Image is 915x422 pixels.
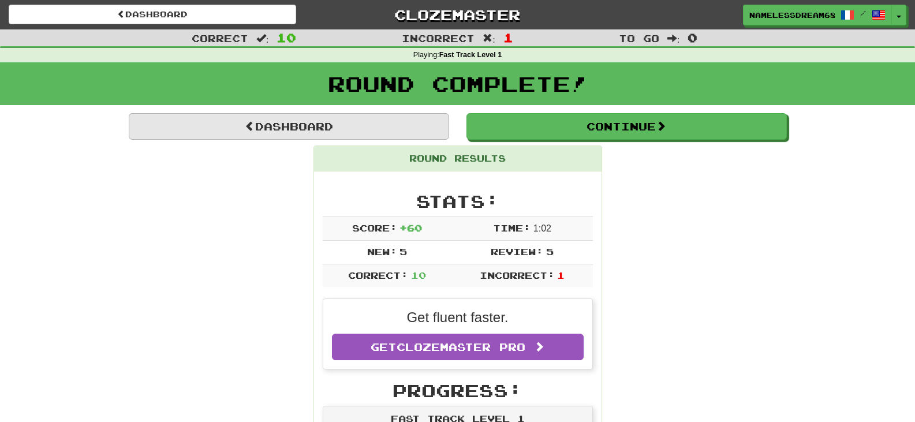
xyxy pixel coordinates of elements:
[332,334,584,360] a: GetClozemaster Pro
[323,192,593,211] h2: Stats:
[192,32,248,44] span: Correct
[493,222,531,233] span: Time:
[277,31,296,44] span: 10
[619,32,659,44] span: To go
[314,146,602,171] div: Round Results
[348,270,408,281] span: Correct:
[483,33,495,43] span: :
[533,223,551,233] span: 1 : 0 2
[749,10,835,20] span: NamelessDream6813
[466,113,787,140] button: Continue
[332,308,584,327] p: Get fluent faster.
[480,270,555,281] span: Incorrect:
[352,222,397,233] span: Score:
[688,31,697,44] span: 0
[399,222,422,233] span: + 60
[491,246,543,257] span: Review:
[256,33,269,43] span: :
[397,341,525,353] span: Clozemaster Pro
[860,9,866,17] span: /
[9,5,296,24] a: Dashboard
[399,246,407,257] span: 5
[4,72,911,95] h1: Round Complete!
[367,246,397,257] span: New:
[323,381,593,400] h2: Progress:
[557,270,565,281] span: 1
[743,5,892,25] a: NamelessDream6813 /
[439,51,502,59] strong: Fast Track Level 1
[313,5,601,25] a: Clozemaster
[402,32,475,44] span: Incorrect
[546,246,554,257] span: 5
[129,113,449,140] a: Dashboard
[503,31,513,44] span: 1
[411,270,426,281] span: 10
[667,33,680,43] span: :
